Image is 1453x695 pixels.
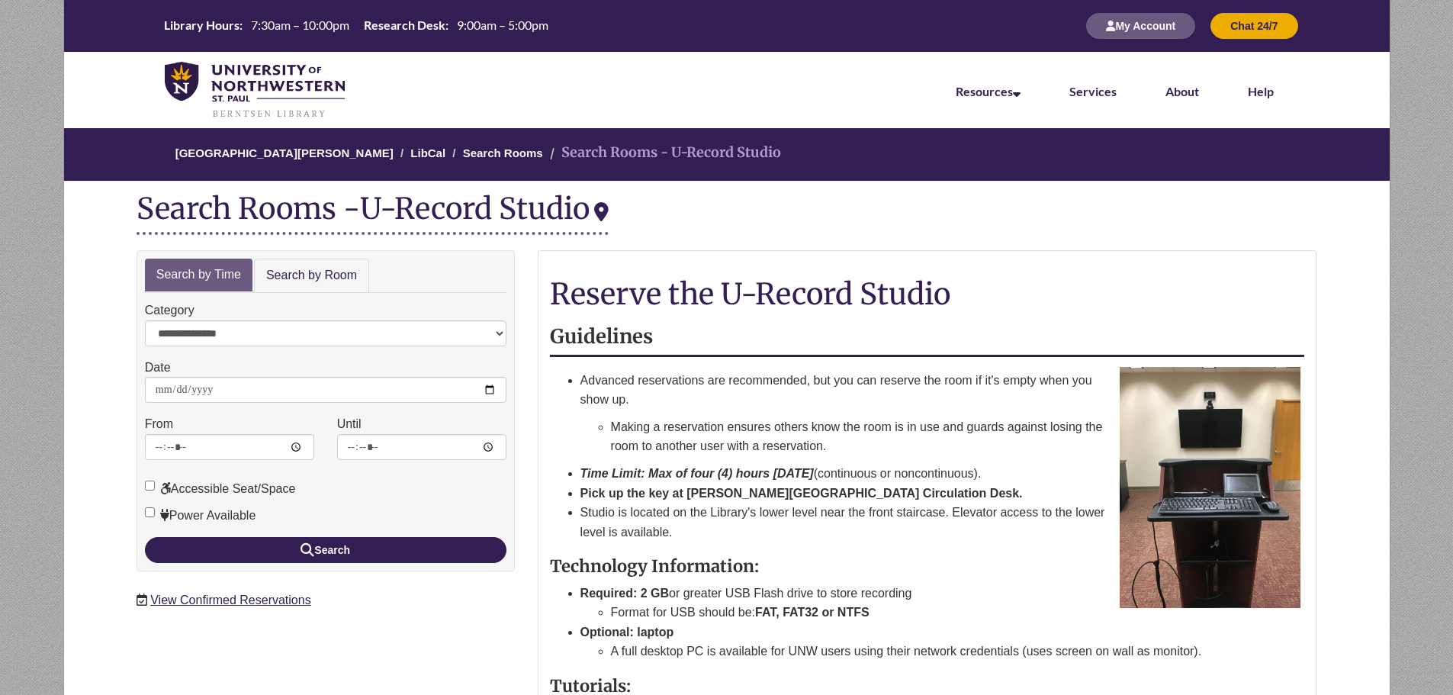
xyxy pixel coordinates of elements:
a: My Account [1086,19,1195,32]
th: Library Hours: [158,17,245,34]
a: View Confirmed Reservations [150,594,310,607]
label: Accessible Seat/Space [145,479,296,499]
label: Power Available [145,506,256,526]
a: Resources [956,84,1021,98]
strong: Optional: laptop [580,626,674,639]
a: Help [1248,84,1274,98]
input: Power Available [145,507,155,517]
a: Services [1069,84,1117,98]
li: Search Rooms - U-Record Studio [546,142,781,164]
div: U-Record Studio [360,190,609,227]
li: Format for USB should be: [611,603,1305,623]
button: Search [145,537,506,563]
a: Chat 24/7 [1210,19,1297,32]
strong: FAT, FAT32 or NTFS [755,606,870,619]
span: 7:30am – 10:00pm [251,18,349,32]
th: Research Desk: [358,17,451,34]
li: or greater USB Flash drive to store recording [580,584,1305,623]
label: Date [145,358,171,378]
a: [GEOGRAPHIC_DATA][PERSON_NAME] [175,146,394,159]
li: A full desktop PC is available for UNW users using their network credentials (uses screen on wall... [611,642,1305,661]
label: Category [145,301,194,320]
p: Making a reservation ensures others know the room is in use and guards against losing the room to... [611,417,1305,456]
a: Search Rooms [463,146,543,159]
strong: Time Limit: Max of four (4) hours [DATE] [580,467,814,480]
strong: Pick up the key at [PERSON_NAME][GEOGRAPHIC_DATA] Circulation Desk. [580,487,1023,500]
input: Accessible Seat/Space [145,481,155,491]
span: Reserve the U-Record Studio [550,275,950,312]
a: LibCal [410,146,445,159]
a: Hours Today [158,17,555,35]
label: From [145,414,173,434]
strong: Guidelines [550,324,653,349]
a: Search by Room [254,259,369,293]
a: About [1165,84,1199,98]
table: Hours Today [158,17,555,34]
strong: Required: 2 GB [580,587,669,600]
div: Search Rooms - [137,192,609,235]
p: Advanced reservations are recommended, but you can reserve the room if it's empty when you show up. [580,371,1305,410]
nav: Breadcrumb [30,128,1423,181]
a: Search by Time [145,259,252,291]
li: Studio is located on the Library's lower level near the front staircase. Elevator access to the l... [580,503,1305,542]
strong: Technology Information: [550,555,759,577]
label: Until [337,414,362,434]
img: UNWSP Library Logo [165,62,346,119]
span: 9:00am – 5:00pm [457,18,548,32]
button: Chat 24/7 [1210,13,1297,39]
li: (continuous or noncontinuous). [580,464,1305,484]
button: My Account [1086,13,1195,39]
